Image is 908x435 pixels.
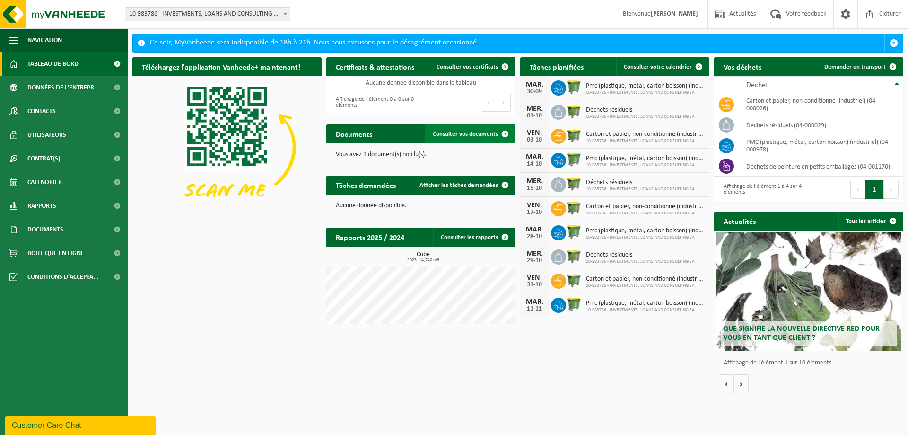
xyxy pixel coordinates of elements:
[336,151,506,158] p: Vous avez 1 document(s) non lu(s).
[525,306,544,312] div: 11-11
[566,103,582,119] img: WB-1100-HPE-GN-50
[586,227,705,235] span: Pmc (plastique, métal, carton boisson) (industriel)
[336,203,506,209] p: Aucune donnée disponible.
[739,135,903,156] td: PMC (plastique, métal, carton boisson) (industriel) (04-000978)
[824,64,886,70] span: Demander un transport
[719,374,734,393] button: Vorige
[586,275,705,283] span: Carton et papier, non-conditionné (industriel)
[525,257,544,264] div: 29-10
[125,8,290,21] span: 10-983786 - INVESTMENTS, LOANS AND CONSULTING SA - TUBIZE
[586,307,705,313] span: 10-983786 - INVESTMENTS, LOANS AND CONSULTING SA
[586,235,705,240] span: 10-983786 - INVESTMENTS, LOANS AND CONSULTING SA
[525,209,544,216] div: 17-10
[150,34,884,52] div: Ce soir, MyVanheede sera indisponible de 18h à 21h. Nous nous excusons pour le désagrément occasi...
[566,127,582,143] img: WB-1100-HPE-GN-50
[433,131,498,137] span: Consulter vos documents
[566,79,582,95] img: WB-0770-HPE-GN-50
[481,93,496,112] button: Previous
[429,57,515,76] a: Consulter vos certificats
[27,123,66,147] span: Utilisateurs
[525,298,544,306] div: MAR.
[716,232,901,351] a: Que signifie la nouvelle directive RED pour vous en tant que client ?
[331,258,515,263] span: 2025: 14,740 m3
[714,212,765,230] h2: Actualités
[27,28,62,52] span: Navigation
[586,107,695,114] span: Déchets résiduels
[566,151,582,168] img: WB-0770-HPE-GN-50
[27,241,84,265] span: Boutique en ligne
[586,179,695,186] span: Déchets résiduels
[586,259,695,265] span: 10-983786 - INVESTMENTS, LOANS AND CONSULTING SA
[525,113,544,119] div: 01-10
[566,248,582,264] img: WB-1100-HPE-GN-50
[326,76,515,89] td: Aucune donnée disponible dans le tableau
[27,76,100,99] span: Données de l'entrepr...
[734,374,749,393] button: Volgende
[865,180,884,199] button: 1
[326,124,382,143] h2: Documents
[624,64,692,70] span: Consulter votre calendrier
[850,180,865,199] button: Previous
[586,283,705,289] span: 10-983786 - INVESTMENTS, LOANS AND CONSULTING SA
[586,186,695,192] span: 10-983786 - INVESTMENTS, LOANS AND CONSULTING SA
[566,176,582,192] img: WB-1100-HPE-GN-50
[739,115,903,135] td: déchets résiduels (04-000029)
[525,185,544,192] div: 15-10
[331,251,515,263] h3: Cube
[838,212,902,231] a: Tous les articles
[817,57,902,76] a: Demander un transport
[525,81,544,89] div: MAR.
[525,226,544,233] div: MAR.
[525,89,544,95] div: 30-09
[586,203,705,211] span: Carton et papier, non-conditionné (industriel)
[566,272,582,288] img: WB-1100-HPE-GN-50
[525,161,544,168] div: 14-10
[326,176,405,194] h2: Tâches demandées
[525,202,544,209] div: VEN.
[586,300,705,307] span: Pmc (plastique, métal, carton boisson) (industriel)
[525,153,544,161] div: MAR.
[586,114,695,120] span: 10-983786 - INVESTMENTS, LOANS AND CONSULTING SA
[520,57,593,76] h2: Tâches planifiées
[525,137,544,143] div: 03-10
[739,156,903,177] td: déchets de peinture en petits emballages (04-001170)
[433,228,515,247] a: Consulter les rapports
[651,10,698,18] strong: [PERSON_NAME]
[496,93,511,112] button: Next
[723,325,880,342] span: Que signifie la nouvelle directive RED pour vous en tant que client ?
[27,218,63,241] span: Documents
[719,179,804,200] div: Affichage de l'élément 1 à 4 sur 4 éléments
[525,274,544,282] div: VEN.
[27,170,62,194] span: Calendrier
[525,282,544,288] div: 31-10
[412,176,515,195] a: Afficher les tâches demandées
[525,178,544,185] div: MER.
[437,64,498,70] span: Consulter vos certificats
[27,265,99,289] span: Conditions d'accepta...
[132,57,310,76] h2: Téléchargez l'application Vanheede+ maintenant!
[724,360,899,366] p: Affichage de l'élément 1 sur 10 éléments
[132,76,322,218] img: Download de VHEPlus App
[566,224,582,240] img: WB-0770-HPE-GN-50
[27,52,79,76] span: Tableau de bord
[525,105,544,113] div: MER.
[586,162,705,168] span: 10-983786 - INVESTMENTS, LOANS AND CONSULTING SA
[586,211,705,216] span: 10-983786 - INVESTMENTS, LOANS AND CONSULTING SA
[746,81,768,89] span: Déchet
[884,180,899,199] button: Next
[586,138,705,144] span: 10-983786 - INVESTMENTS, LOANS AND CONSULTING SA
[326,57,424,76] h2: Certificats & attestations
[714,57,771,76] h2: Vos déchets
[425,124,515,143] a: Consulter vos documents
[566,296,582,312] img: WB-0770-HPE-GN-50
[326,228,414,246] h2: Rapports 2025 / 2024
[27,99,56,123] span: Contacts
[125,7,290,21] span: 10-983786 - INVESTMENTS, LOANS AND CONSULTING SA - TUBIZE
[27,147,60,170] span: Contrat(s)
[616,57,708,76] a: Consulter votre calendrier
[586,131,705,138] span: Carton et papier, non-conditionné (industriel)
[586,82,705,90] span: Pmc (plastique, métal, carton boisson) (industriel)
[419,182,498,188] span: Afficher les tâches demandées
[586,251,695,259] span: Déchets résiduels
